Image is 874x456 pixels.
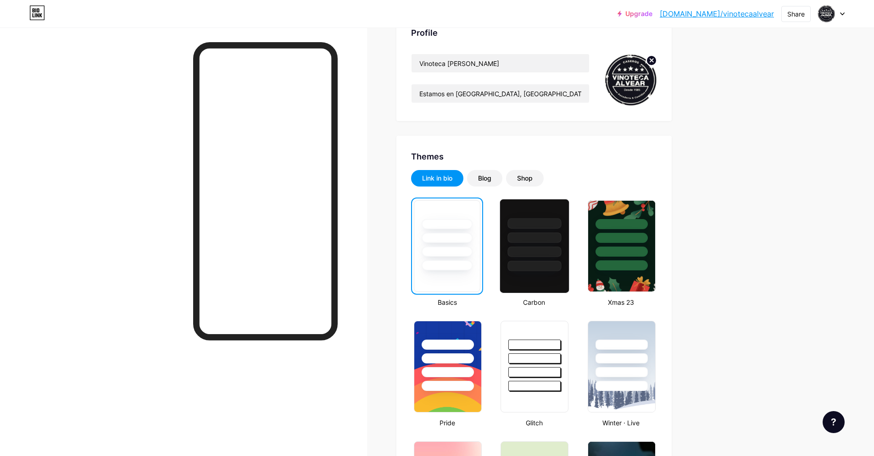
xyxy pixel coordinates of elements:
img: vinotecaalvear [604,54,657,106]
div: Blog [478,174,491,183]
div: Xmas 23 [585,297,657,307]
a: Upgrade [618,10,652,17]
div: Pride [411,418,483,428]
input: Name [412,54,589,72]
div: Winter · Live [585,418,657,428]
div: Share [787,9,805,19]
div: Shop [517,174,533,183]
img: vinotecaalvear [818,5,835,22]
div: Carbon [498,297,570,307]
a: [DOMAIN_NAME]/vinotecaalvear [660,8,774,19]
div: Profile [411,27,657,39]
div: Basics [411,297,483,307]
div: Themes [411,150,657,163]
div: Link in bio [422,174,452,183]
div: Glitch [498,418,570,428]
input: Bio [412,84,589,103]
